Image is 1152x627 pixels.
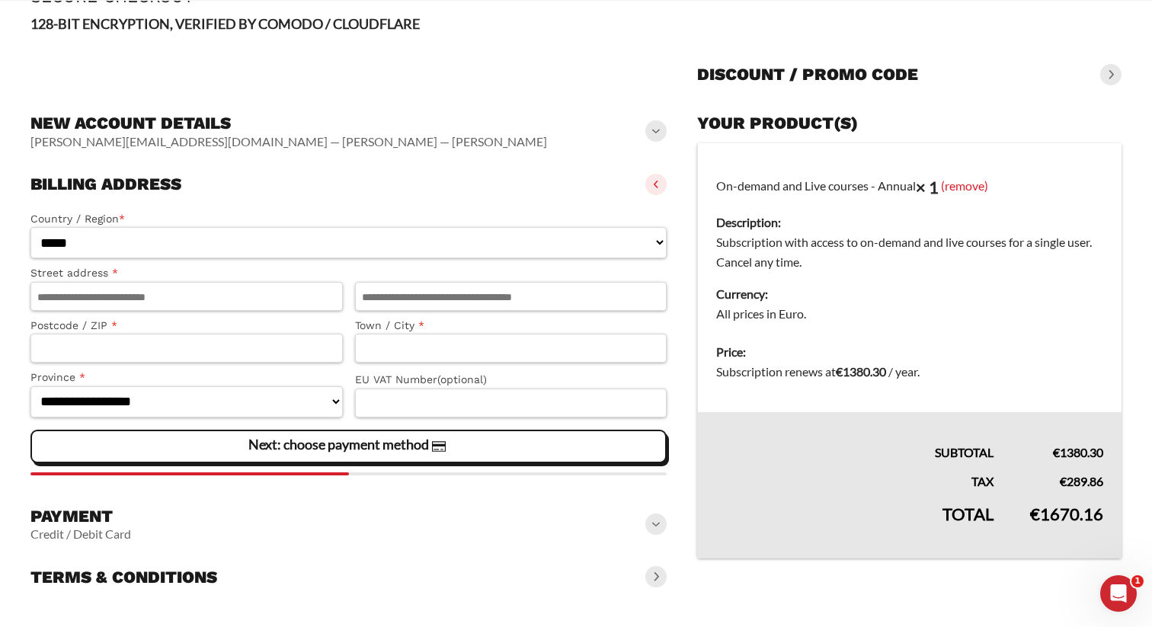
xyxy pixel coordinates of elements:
[716,213,1103,232] dt: Description:
[1100,575,1137,612] iframe: Intercom live chat
[1131,575,1144,587] span: 1
[1060,474,1103,488] bdi: 289.86
[836,364,843,379] span: €
[1030,504,1040,524] span: €
[716,284,1103,304] dt: Currency:
[1053,445,1103,459] bdi: 1380.30
[1053,445,1060,459] span: €
[355,371,667,389] label: EU VAT Number
[355,317,667,334] label: Town / City
[1030,504,1103,524] bdi: 1670.16
[30,506,131,527] h3: Payment
[716,364,920,379] span: Subscription renews at .
[30,174,181,195] h3: Billing address
[1060,474,1067,488] span: €
[698,462,1012,491] th: Tax
[30,430,667,463] vaadin-button: Next: choose payment method
[697,64,918,85] h3: Discount / promo code
[437,373,487,385] span: (optional)
[716,304,1103,324] dd: All prices in Euro.
[716,232,1103,272] dd: Subscription with access to on-demand and live courses for a single user. Cancel any time.
[698,491,1012,558] th: Total
[916,177,939,197] strong: × 1
[30,264,343,282] label: Street address
[716,342,1103,362] dt: Price:
[30,15,420,32] strong: 128-BIT ENCRYPTION, VERIFIED BY COMODO / CLOUDFLARE
[888,364,917,379] span: / year
[30,134,547,149] vaadin-horizontal-layout: [PERSON_NAME][EMAIL_ADDRESS][DOMAIN_NAME] — [PERSON_NAME] — [PERSON_NAME]
[30,317,343,334] label: Postcode / ZIP
[698,412,1012,462] th: Subtotal
[698,143,1122,334] td: On-demand and Live courses - Annual
[30,210,667,228] label: Country / Region
[30,567,217,588] h3: Terms & conditions
[941,178,988,192] a: (remove)
[30,369,343,386] label: Province
[30,113,547,134] h3: New account details
[30,526,131,542] vaadin-horizontal-layout: Credit / Debit Card
[836,364,886,379] bdi: 1380.30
